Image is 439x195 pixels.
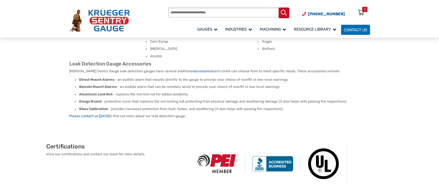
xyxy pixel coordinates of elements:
span: Machining [260,27,286,32]
a: Please contact us [DATE] [69,114,109,118]
span: Contact Us [344,28,367,32]
a: Resource Library [291,24,341,35]
p: to find out more about our leak detection gauge. [69,114,370,119]
strong: Direct Mount Alarms [79,77,115,82]
img: Underwriters Laboratories [300,143,347,184]
p: View our certifications and contact our team for more details. [46,152,191,157]
strong: Glass Calibration [79,107,108,111]
a: Industries [222,24,257,35]
li: – protective cover that replaces the red locking nut protecting from physical damage and weatheri... [79,99,370,104]
span: [PHONE_NUMBER] [308,12,345,16]
div: 0 [364,7,366,12]
p: [PERSON_NAME] Sentry Gauge leak detection gauges have several additional each client can choose f... [69,69,370,74]
li: – an audible alarm that can be remotely wired to provide your choice of overfill or low-level war... [79,84,370,89]
a: accessories [194,69,213,73]
h2: Certifications [46,143,191,150]
span: Industries [225,27,252,32]
img: PEI Member [191,154,246,173]
li: Avgas [262,39,370,44]
li: Biofuels [262,46,370,51]
strong: Aluminum Lock Nut [79,92,113,96]
span: Gauges [197,27,217,32]
strong: Remote Mount Alarms [79,85,117,89]
a: Machining [257,24,291,35]
li: – an audible alarm that mounts directly to the gauge to provide your choice of overfill or low-le... [79,77,370,82]
img: Krueger Sentry Gauge [69,9,130,32]
img: BBB [245,156,300,172]
h2: Leak Detection Gauge Accessories [69,61,370,67]
a: Contact Us [341,25,370,35]
li: Alcohol [150,54,258,59]
li: [MEDICAL_DATA] [150,46,258,51]
a: Gauges [194,24,222,35]
li: – provides increased protection from heat, fumes, and weathering (it also helps with passing fire... [79,106,370,111]
span: Resource Library [294,27,336,32]
li: Corn Syrup [150,39,258,44]
a: Phone Number (920) 434-8860 [302,11,345,17]
li: – replaces the red lock nut for added durability. [79,92,370,97]
strong: Gauge Guard [79,99,102,104]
